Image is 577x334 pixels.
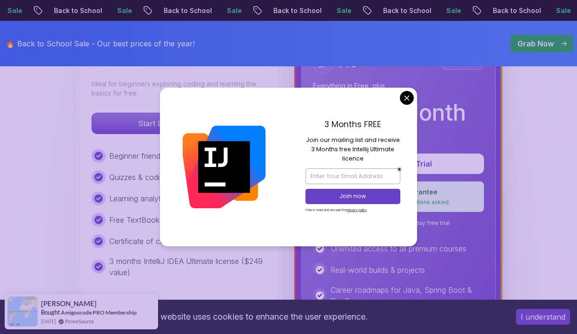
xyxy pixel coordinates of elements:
p: 3 months IntelliJ IDEA Ultimate license ($249 value) [109,256,266,278]
p: Free TextBooks [109,214,163,225]
p: Back to School [472,6,536,15]
button: Start Learning for Free [92,113,266,134]
p: Back to School [33,6,97,15]
p: Sale [536,6,565,15]
p: Ideal for beginners exploring coding and learning the basics for free. [92,79,266,98]
button: Accept cookies [516,309,570,325]
span: ✓ 7-day free trial [403,219,450,227]
span: [DATE] [41,317,56,325]
p: Back to School [253,6,316,15]
p: Grab Now [517,38,554,49]
span: Bought [41,308,60,316]
p: Certificate of completion [109,236,193,247]
a: Start Learning for Free [92,119,266,128]
p: Career roadmaps for Java, Spring Boot & DevOps [331,284,484,307]
a: ProveSource [65,317,94,325]
p: Sale [316,6,346,15]
p: Quizzes & coding challenges [109,172,206,183]
p: Sale [426,6,456,15]
p: Back to School [143,6,206,15]
p: Sale [206,6,236,15]
p: Real-world builds & projects [331,264,425,276]
a: Amigoscode PRO Membership [61,309,137,316]
p: Unlimited access to all premium courses [331,243,466,254]
span: [PERSON_NAME] [41,300,97,308]
p: Sale [97,6,126,15]
p: Learning analytics dashboard [109,193,208,204]
p: Back to School [363,6,426,15]
div: This website uses cookies to enhance the user experience. [7,307,502,327]
p: Everything in Free, plus [313,81,484,90]
p: 🔥 Back to School Sale - Our best prices of the year! [6,38,195,49]
img: provesource social proof notification image [7,296,38,327]
p: Beginner friendly free courses [109,150,211,161]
